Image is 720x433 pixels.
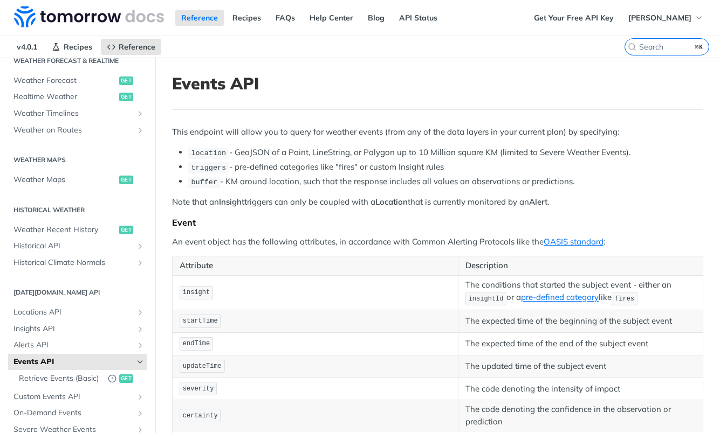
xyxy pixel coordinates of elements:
p: This endpoint will allow you to query for weather events (from any of the data layers in your cur... [172,126,703,138]
span: Weather Recent History [13,225,116,235]
span: Historical API [13,241,133,252]
a: Retrieve Events (Basic)Deprecated Endpointget [13,371,147,387]
a: OASIS standard [544,236,604,247]
span: get [119,226,133,234]
strong: Location [375,197,408,207]
span: Weather Forecast [13,75,116,86]
button: Show subpages for Locations API [136,308,145,317]
button: Show subpages for Insights API [136,325,145,333]
span: get [119,76,133,85]
a: Reference [175,10,224,26]
div: Event [172,217,703,228]
span: updateTime [183,362,222,370]
p: The code denoting the intensity of impact [465,383,696,395]
a: Get Your Free API Key [528,10,620,26]
button: [PERSON_NAME] [622,10,709,26]
a: On-Demand EventsShow subpages for On-Demand Events [8,405,147,421]
a: Weather Mapsget [8,172,147,188]
span: Retrieve Events (Basic) [19,373,102,384]
span: severity [183,385,214,393]
span: get [119,176,133,184]
span: buffer [191,178,217,186]
button: Show subpages for Weather on Routes [136,126,145,135]
button: Hide subpages for Events API [136,358,145,366]
a: Reference [101,39,161,55]
a: Realtime Weatherget [8,89,147,105]
button: Show subpages for Alerts API [136,341,145,350]
a: FAQs [270,10,301,26]
h2: [DATE][DOMAIN_NAME] API [8,288,147,297]
button: Show subpages for Historical API [136,242,145,250]
span: Reference [119,42,155,52]
span: triggers [191,164,226,172]
p: The code denoting the confidence in the observation or prediction [465,403,696,428]
h2: Weather Forecast & realtime [8,56,147,66]
h2: Weather Maps [8,155,147,165]
button: Show subpages for Weather Timelines [136,109,145,118]
span: endTime [183,340,210,347]
span: Weather Maps [13,174,116,185]
span: insightId [469,295,504,303]
a: Recipes [46,39,98,55]
a: Weather TimelinesShow subpages for Weather Timelines [8,106,147,122]
p: The conditions that started the subject event - either an or a like [465,279,696,306]
img: Tomorrow.io Weather API Docs [14,6,164,27]
span: fires [615,295,634,303]
li: - KM around location, such that the response includes all values on observations or predictions. [188,176,703,188]
span: Weather Timelines [13,108,133,119]
span: Custom Events API [13,392,133,402]
a: Custom Events APIShow subpages for Custom Events API [8,389,147,405]
p: The updated time of the subject event [465,360,696,373]
p: Description [465,260,696,272]
a: Weather Forecastget [8,73,147,89]
a: Alerts APIShow subpages for Alerts API [8,337,147,353]
a: Weather on RoutesShow subpages for Weather on Routes [8,122,147,138]
strong: Insight [219,197,244,207]
span: startTime [183,317,218,325]
span: certainty [183,412,218,420]
p: An event object has the following attributes, in accordance with Common Alerting Protocols like t... [172,236,703,248]
h2: Historical Weather [8,205,147,215]
li: - pre-defined categories like "fires" or custom Insight rules [188,161,703,173]
a: Locations APIShow subpages for Locations API [8,304,147,320]
span: Events API [13,357,133,367]
span: Locations API [13,307,133,318]
a: API Status [393,10,443,26]
a: Insights APIShow subpages for Insights API [8,321,147,337]
a: Events APIHide subpages for Events API [8,354,147,370]
p: Attribute [180,260,451,272]
svg: Search [628,43,636,51]
a: pre-defined category [521,292,599,303]
a: Historical Climate NormalsShow subpages for Historical Climate Normals [8,255,147,271]
a: Historical APIShow subpages for Historical API [8,238,147,254]
span: Realtime Weather [13,92,116,102]
span: Insights API [13,324,133,334]
p: The expected time of the beginning of the subject event [465,315,696,327]
button: Show subpages for Custom Events API [136,393,145,401]
span: insight [183,289,210,296]
a: Blog [362,10,390,26]
span: [PERSON_NAME] [628,13,691,23]
span: Recipes [64,42,92,52]
span: Alerts API [13,340,133,351]
li: - GeoJSON of a Point, LineString, or Polygon up to 10 Million square KM (limited to Severe Weathe... [188,146,703,159]
p: Note that an triggers can only be coupled with a that is currently monitored by an . [172,196,703,208]
button: Deprecated Endpoint [108,373,116,385]
span: location [191,149,226,157]
span: On-Demand Events [13,408,133,418]
span: Weather on Routes [13,125,133,136]
p: The expected time of the end of the subject event [465,338,696,350]
h1: Events API [172,74,703,93]
a: Help Center [304,10,359,26]
span: get [119,93,133,101]
a: Weather Recent Historyget [8,222,147,238]
button: Show subpages for On-Demand Events [136,409,145,417]
span: Historical Climate Normals [13,257,133,268]
strong: Alert [529,197,547,207]
span: v4.0.1 [11,39,43,55]
a: Recipes [227,10,267,26]
span: get [119,374,133,383]
button: Show subpages for Historical Climate Normals [136,259,145,267]
kbd: ⌘K [692,41,706,52]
